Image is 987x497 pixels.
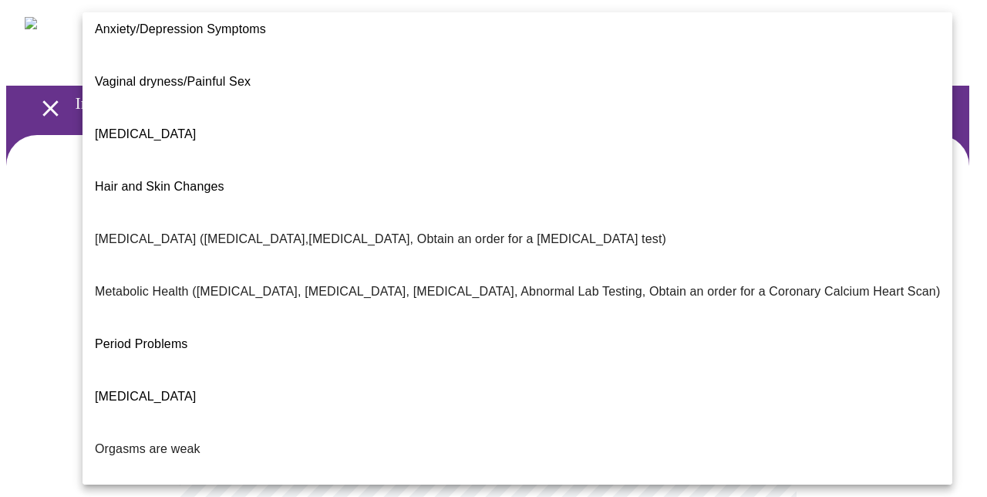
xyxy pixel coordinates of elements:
[95,127,196,140] span: [MEDICAL_DATA]
[95,22,266,35] span: Anxiety/Depression Symptoms
[95,390,196,403] span: [MEDICAL_DATA]
[95,230,666,248] p: [MEDICAL_DATA] ([MEDICAL_DATA],[MEDICAL_DATA], Obtain an order for a [MEDICAL_DATA] test)
[95,440,200,458] p: Orgasms are weak
[95,75,251,88] span: Vaginal dryness/Painful Sex
[95,337,188,350] span: Period Problems
[95,282,940,301] p: Metabolic Health ([MEDICAL_DATA], [MEDICAL_DATA], [MEDICAL_DATA], Abnormal Lab Testing, Obtain an...
[95,180,224,193] span: Hair and Skin Changes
